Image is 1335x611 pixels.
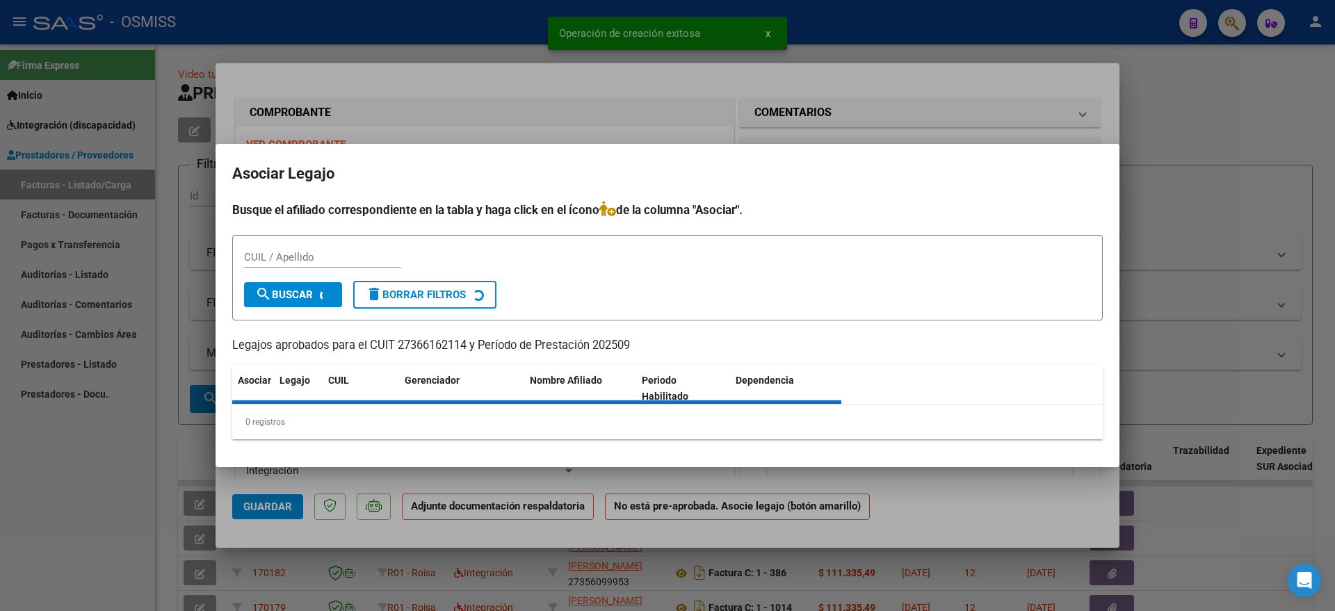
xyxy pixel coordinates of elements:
span: Gerenciador [405,375,460,386]
datatable-header-cell: CUIL [323,366,399,412]
button: Borrar Filtros [353,281,496,309]
button: Buscar [244,282,342,307]
span: Legajo [280,375,310,386]
datatable-header-cell: Periodo Habilitado [636,366,730,412]
h4: Busque el afiliado correspondiente en la tabla y haga click en el ícono de la columna "Asociar". [232,201,1103,219]
datatable-header-cell: Nombre Afiliado [524,366,636,412]
span: Periodo Habilitado [642,375,688,402]
datatable-header-cell: Legajo [274,366,323,412]
datatable-header-cell: Dependencia [730,366,842,412]
span: Borrar Filtros [366,288,466,301]
span: Asociar [238,375,271,386]
mat-icon: search [255,286,272,302]
div: 0 registros [232,405,1103,439]
span: Nombre Afiliado [530,375,602,386]
div: Open Intercom Messenger [1288,564,1321,597]
span: CUIL [328,375,349,386]
span: Buscar [255,288,313,301]
datatable-header-cell: Gerenciador [399,366,524,412]
datatable-header-cell: Asociar [232,366,274,412]
h2: Asociar Legajo [232,161,1103,187]
mat-icon: delete [366,286,382,302]
span: Dependencia [736,375,794,386]
p: Legajos aprobados para el CUIT 27366162114 y Período de Prestación 202509 [232,337,1103,355]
